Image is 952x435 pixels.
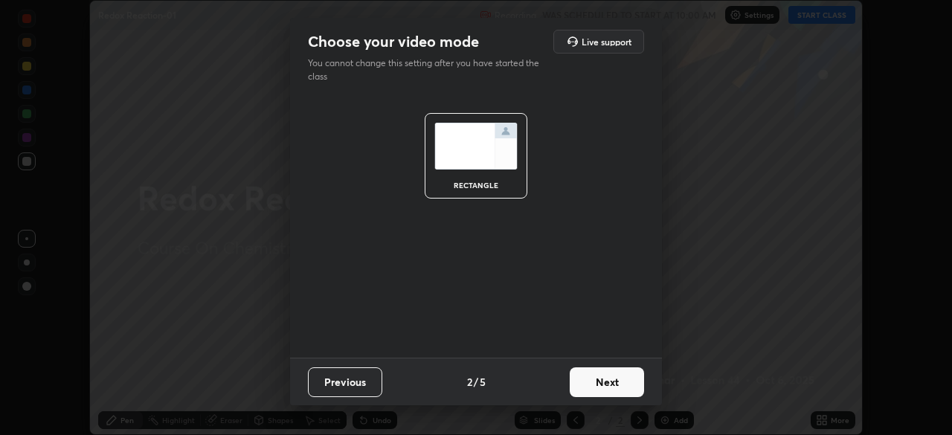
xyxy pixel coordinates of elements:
[467,374,472,390] h4: 2
[582,37,631,46] h5: Live support
[434,123,518,170] img: normalScreenIcon.ae25ed63.svg
[308,367,382,397] button: Previous
[446,181,506,189] div: rectangle
[570,367,644,397] button: Next
[308,32,479,51] h2: Choose your video mode
[480,374,486,390] h4: 5
[308,57,549,83] p: You cannot change this setting after you have started the class
[474,374,478,390] h4: /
